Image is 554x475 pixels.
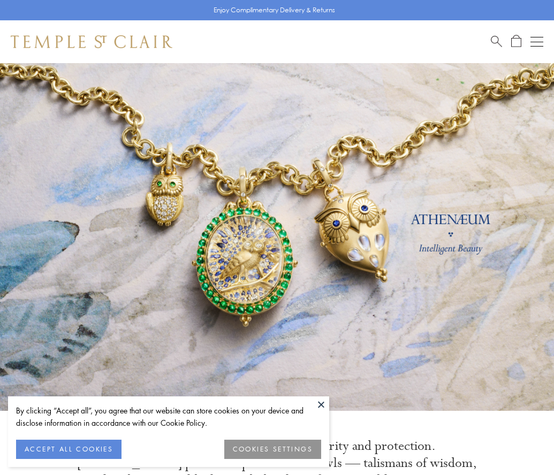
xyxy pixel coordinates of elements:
[530,35,543,48] button: Open navigation
[511,35,521,48] a: Open Shopping Bag
[214,5,335,16] p: Enjoy Complimentary Delivery & Returns
[491,35,502,48] a: Search
[11,35,172,48] img: Temple St. Clair
[16,440,122,459] button: ACCEPT ALL COOKIES
[224,440,321,459] button: COOKIES SETTINGS
[16,404,321,429] div: By clicking “Accept all”, you agree that our website can store cookies on your device and disclos...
